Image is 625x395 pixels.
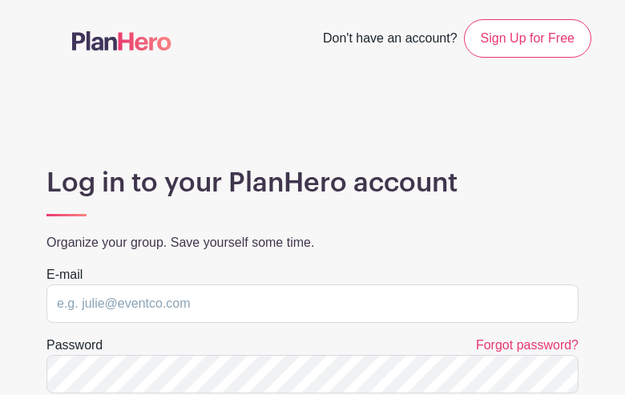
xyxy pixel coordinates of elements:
[46,284,579,323] input: e.g. julie@eventco.com
[323,22,458,58] span: Don't have an account?
[46,336,103,355] label: Password
[476,338,579,352] a: Forgot password?
[46,233,579,252] p: Organize your group. Save yourself some time.
[46,265,83,284] label: E-mail
[464,19,591,58] a: Sign Up for Free
[46,167,579,199] h1: Log in to your PlanHero account
[72,31,171,50] img: logo-507f7623f17ff9eddc593b1ce0a138ce2505c220e1c5a4e2b4648c50719b7d32.svg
